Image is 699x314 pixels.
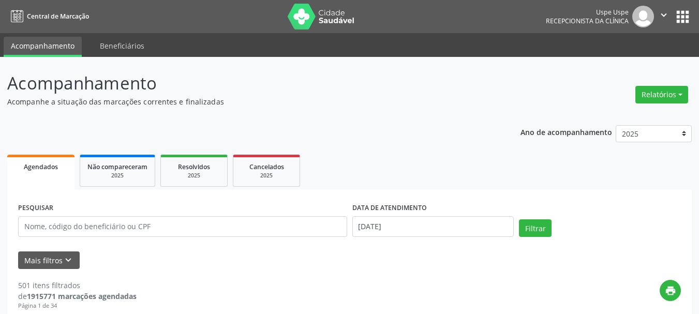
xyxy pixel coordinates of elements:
p: Ano de acompanhamento [520,125,612,138]
div: 501 itens filtrados [18,280,137,291]
button: Relatórios [635,86,688,103]
span: Recepcionista da clínica [546,17,629,25]
div: de [18,291,137,302]
div: 2025 [168,172,220,180]
label: PESQUISAR [18,200,53,216]
i:  [658,9,670,21]
i: print [665,285,676,296]
label: DATA DE ATENDIMENTO [352,200,427,216]
span: Resolvidos [178,162,210,171]
button: Mais filtroskeyboard_arrow_down [18,251,80,270]
span: Central de Marcação [27,12,89,21]
button: print [660,280,681,301]
a: Acompanhamento [4,37,82,57]
a: Central de Marcação [7,8,89,25]
p: Acompanhamento [7,70,486,96]
button: Filtrar [519,219,552,237]
div: Uspe Uspe [546,8,629,17]
p: Acompanhe a situação das marcações correntes e finalizadas [7,96,486,107]
a: Beneficiários [93,37,152,55]
div: 2025 [241,172,292,180]
input: Selecione um intervalo [352,216,514,237]
span: Não compareceram [87,162,147,171]
i: keyboard_arrow_down [63,255,74,266]
input: Nome, código do beneficiário ou CPF [18,216,347,237]
div: 2025 [87,172,147,180]
span: Cancelados [249,162,284,171]
button: apps [674,8,692,26]
strong: 1915771 marcações agendadas [27,291,137,301]
button:  [654,6,674,27]
div: Página 1 de 34 [18,302,137,310]
img: img [632,6,654,27]
span: Agendados [24,162,58,171]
